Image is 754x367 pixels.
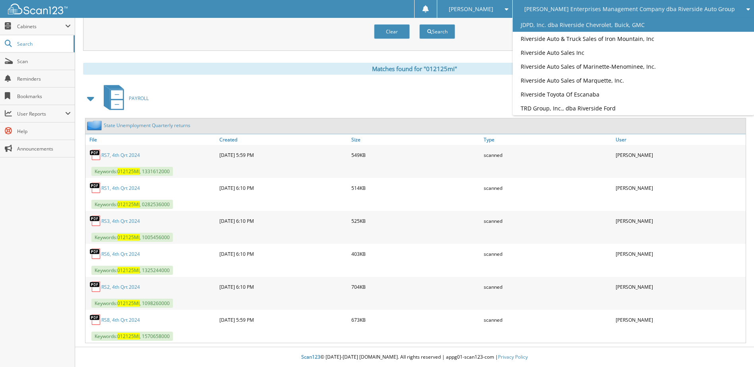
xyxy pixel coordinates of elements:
div: scanned [482,246,614,262]
span: 012125MI [117,267,140,274]
span: 012125MI [117,300,140,307]
div: [DATE] 6:10 PM [217,180,349,196]
div: scanned [482,213,614,229]
span: [PERSON_NAME] Enterprises Management Company dba Riverside Auto Group [524,7,735,12]
a: Riverside Toyota Of Escanaba [513,87,754,101]
img: folder2.png [87,120,104,130]
a: Created [217,134,349,145]
span: 012125MI [117,201,140,208]
img: PDF.png [89,314,101,326]
div: scanned [482,180,614,196]
span: Keywords: , 0282536000 [91,200,173,209]
span: Help [17,128,71,135]
a: RS8, 4th Qrt 2024 [101,317,140,323]
div: © [DATE]-[DATE] [DOMAIN_NAME]. All rights reserved | appg01-scan123-com | [75,348,754,367]
div: [PERSON_NAME] [614,312,746,328]
a: Size [349,134,481,145]
div: [PERSON_NAME] [614,279,746,295]
div: 549KB [349,147,481,163]
a: File [85,134,217,145]
a: State Unemployment Quarterly returns [104,122,190,129]
span: 012125MI [117,333,140,340]
div: scanned [482,147,614,163]
a: Riverside Auto Sales Inc [513,46,754,60]
img: PDF.png [89,182,101,194]
span: [PERSON_NAME] [449,7,493,12]
div: [PERSON_NAME] [614,180,746,196]
div: [PERSON_NAME] [614,246,746,262]
a: Privacy Policy [498,353,528,360]
img: scan123-logo-white.svg [8,4,68,14]
a: Riverside Auto Sales of Marquette, Inc. [513,73,754,87]
span: Keywords: , 1570658000 [91,332,173,341]
img: PDF.png [89,149,101,161]
span: Announcements [17,145,71,152]
iframe: Chat Widget [714,329,754,367]
a: Riverside Auto & Truck Sales of Iron Mountain, Inc [513,32,754,46]
span: Scan [17,58,71,65]
div: 673KB [349,312,481,328]
div: Matches found for "012125mi" [83,63,746,75]
span: Keywords: , 1005456000 [91,233,173,242]
a: RS7, 4th Qrt 2024 [101,152,140,158]
div: [DATE] 5:59 PM [217,147,349,163]
a: TRD Group, Inc., dba Riverside Ford [513,101,754,115]
div: [PERSON_NAME] [614,147,746,163]
div: 514KB [349,180,481,196]
div: 403KB [349,246,481,262]
div: [DATE] 5:59 PM [217,312,349,328]
div: [DATE] 6:10 PM [217,279,349,295]
span: 012125MI [117,234,140,241]
div: 704KB [349,279,481,295]
span: Bookmarks [17,93,71,100]
div: [DATE] 6:10 PM [217,246,349,262]
img: PDF.png [89,248,101,260]
img: PDF.png [89,215,101,227]
div: scanned [482,279,614,295]
button: Clear [374,24,410,39]
span: Keywords: , 1325244000 [91,266,173,275]
span: Reminders [17,75,71,82]
span: User Reports [17,110,65,117]
span: Cabinets [17,23,65,30]
span: Keywords: , 1098260000 [91,299,173,308]
a: RS3, 4th Qrt 2024 [101,218,140,224]
a: RS1, 4th Qrt 2024 [101,185,140,191]
div: 525KB [349,213,481,229]
a: RS6, 4th Qrt 2024 [101,251,140,257]
a: RS2, 4th Qrt 2024 [101,284,140,290]
span: Search [17,41,70,47]
a: Type [482,134,614,145]
a: User [614,134,746,145]
img: PDF.png [89,281,101,293]
a: Riverside Auto Sales of Marinette-Menominee, Inc. [513,60,754,73]
a: JDPD, Inc. dba Riverside Chevrolet, Buick, GMC [513,18,754,32]
a: PAYROLL [99,83,149,114]
span: 012125MI [117,168,140,175]
span: Keywords: , 1331612000 [91,167,173,176]
span: Scan123 [301,353,320,360]
button: Search [419,24,455,39]
div: [PERSON_NAME] [614,213,746,229]
div: scanned [482,312,614,328]
span: PAYROLL [129,95,149,102]
div: [DATE] 6:10 PM [217,213,349,229]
